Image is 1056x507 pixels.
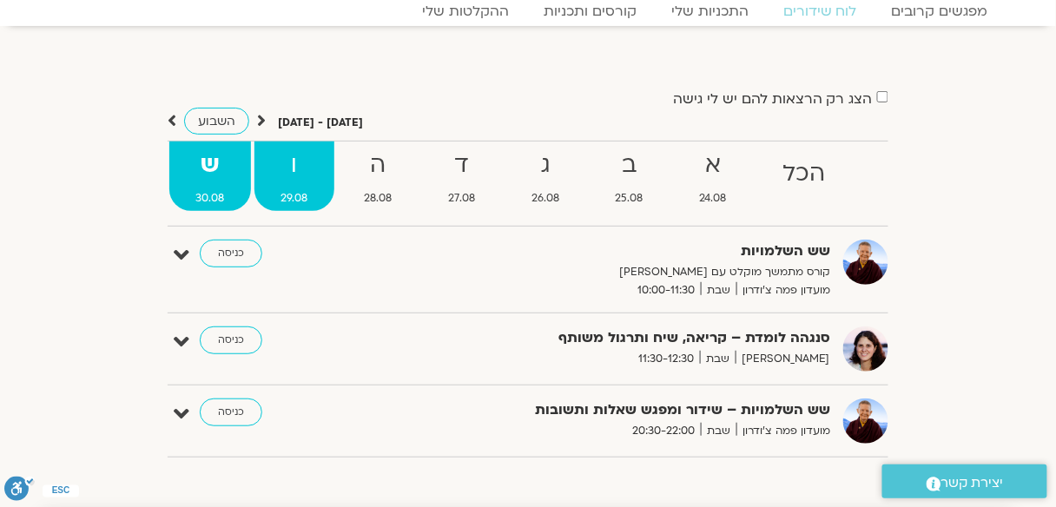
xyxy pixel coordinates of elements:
span: 29.08 [254,189,334,207]
span: שבת [701,281,736,300]
span: 24.08 [673,189,753,207]
span: מועדון פמה צ'ודרון [736,281,830,300]
a: לוח שידורים [766,3,874,20]
span: 25.08 [589,189,670,207]
span: 27.08 [422,189,502,207]
span: מועדון פמה צ'ודרון [736,422,830,440]
span: שבת [700,350,736,368]
span: יצירת קשר [941,471,1004,495]
nav: Menu [50,3,1006,20]
span: [PERSON_NAME] [736,350,830,368]
strong: ה [338,146,419,185]
p: קורס מתמשך מוקלט עם [PERSON_NAME] [405,263,830,281]
span: השבוע [198,113,235,129]
span: 30.08 [169,189,251,207]
a: ד27.08 [422,142,502,211]
strong: ד [422,146,502,185]
a: התכניות שלי [654,3,766,20]
a: הכל [756,142,852,211]
strong: א [673,146,753,185]
span: 20:30-22:00 [626,422,701,440]
strong: ג [505,146,586,185]
strong: ו [254,146,334,185]
strong: ש [169,146,251,185]
a: השבוע [184,108,249,135]
strong: שש השלמויות – שידור ומפגש שאלות ותשובות [405,398,830,422]
strong: הכל [756,155,852,194]
span: 10:00-11:30 [631,281,701,300]
a: ההקלטות שלי [405,3,526,20]
p: [DATE] - [DATE] [278,114,363,132]
span: שבת [701,422,736,440]
a: כניסה [200,326,262,354]
a: ו29.08 [254,142,334,211]
a: ג26.08 [505,142,586,211]
a: ש30.08 [169,142,251,211]
a: מפגשים קרובים [874,3,1006,20]
label: הצג רק הרצאות להם יש לי גישה [673,91,873,107]
a: ה28.08 [338,142,419,211]
strong: סנגהה לומדת – קריאה, שיח ותרגול משותף [405,326,830,350]
a: ב25.08 [589,142,670,211]
a: כניסה [200,398,262,426]
strong: ב [589,146,670,185]
a: יצירת קשר [882,464,1047,498]
a: כניסה [200,240,262,267]
span: 11:30-12:30 [632,350,700,368]
strong: שש השלמויות [405,240,830,263]
span: 28.08 [338,189,419,207]
a: א24.08 [673,142,753,211]
span: 26.08 [505,189,586,207]
a: קורסים ותכניות [526,3,654,20]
